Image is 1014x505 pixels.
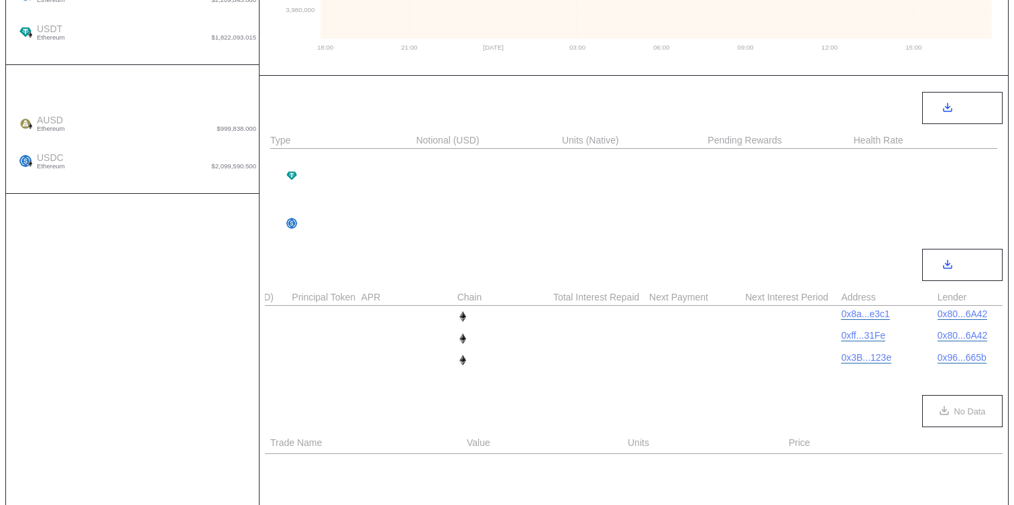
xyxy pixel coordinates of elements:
button: Export [922,249,1003,281]
img: Circle_Agora_White_on_Olive_1080px.png [19,117,32,129]
div: - [553,330,647,346]
div: Health Rate [854,135,903,146]
div: 2,531.507 [649,311,700,322]
div: Upshift Injective USDT [270,152,414,165]
div: Units (Native) [562,135,619,146]
span: Trade Name [270,436,322,450]
img: Tether.png [286,170,297,181]
span: Ethereum [37,125,65,132]
div: USDC [292,330,359,346]
div: 7,232.877 [649,333,700,344]
div: AUSD [292,352,359,368]
text: 21:00 [401,44,417,51]
span: $1,822,093.015 [211,34,256,41]
text: 12:00 [822,44,838,51]
span: $2,099,590.500 [211,163,256,170]
text: 18:00 [317,44,333,51]
span: Price [789,436,810,450]
div: 2,209,843.860 [416,218,490,229]
text: 15:00 [905,44,921,51]
text: 03:00 [569,44,585,51]
div: Next Interest Period [745,292,839,302]
div: 2,209,843.860 [416,195,490,206]
a: 0x8a...e3c1 [841,308,889,320]
div: - [553,352,647,368]
div: Ethereum [457,311,512,323]
img: svg+xml,%3c [457,311,468,322]
div: USDC [292,308,359,325]
span: Export [958,260,982,270]
div: OTC Positions [270,404,357,419]
div: Next Payment [649,292,743,302]
div: 1,822,093.015 [182,23,256,35]
div: APR [361,292,455,302]
img: svg+xml,%3c [457,333,468,344]
div: Loans [270,258,307,273]
div: 1,822,093.015 [416,153,490,164]
img: usdc.png [19,155,32,167]
img: svg+xml,%3c [27,32,34,38]
a: 0x80...6A42 [938,308,988,320]
div: - [562,152,706,165]
div: [DATE] [745,308,839,325]
div: 8.000% [361,352,455,368]
span: USDC [32,152,65,170]
text: 06:00 [653,44,669,51]
div: No OTC Options [597,465,671,477]
img: Tether.png [19,26,32,38]
div: USDC [286,218,329,230]
div: 1,000,000.000 [182,115,256,126]
div: Total Interest Repaid [553,292,647,302]
img: svg+xml,%3c [27,123,34,129]
div: Address [841,292,935,302]
span: Export [958,103,982,113]
text: 09:00 [738,44,754,51]
img: svg+xml,%3c [27,160,34,167]
a: 0xff...31Fe [841,330,885,341]
div: Type [270,135,290,146]
div: 11.000% [361,308,455,325]
text: [DATE] [483,44,503,51]
a: 0x80...6A42 [938,330,988,341]
img: usdc.png [286,218,297,229]
div: Notional (USD) [416,135,479,146]
div: [DATE] [745,352,839,368]
span: AUSD [32,115,65,132]
div: USDT [286,170,328,182]
div: 6,136.987 [649,355,700,366]
span: $999,838.000 [217,125,256,132]
div: 2,210,274.864 [562,218,636,229]
img: svg+xml,%3c [457,355,468,366]
a: 0x96...665b [938,352,987,363]
div: Upshift Resolv USR Yield Maxi Mainnet [270,188,414,212]
div: 1,822,093.015 [416,170,490,181]
button: Export [922,92,1003,124]
div: [DATE] [745,330,839,346]
div: Chain [457,292,551,302]
a: 0x3B...123e [841,352,891,363]
span: Ethereum [37,34,65,41]
div: - [562,188,706,212]
div: 2,100,000.000 [182,152,256,164]
div: Pending Rewards [708,135,782,146]
div: - [553,308,647,325]
div: DeFi Metrics [270,101,345,116]
div: Ethereum [457,354,512,366]
div: 11.000% [361,330,455,346]
span: Value [467,436,490,450]
div: Principal Token [292,292,359,302]
span: Units [628,436,649,450]
span: Ethereum [37,163,65,170]
text: 3,980,000 [286,6,315,13]
div: Ethereum [457,333,512,345]
span: USDT [32,23,65,41]
div: Aggregate Debt [14,78,251,105]
div: 1,822,093.015 [562,170,636,181]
